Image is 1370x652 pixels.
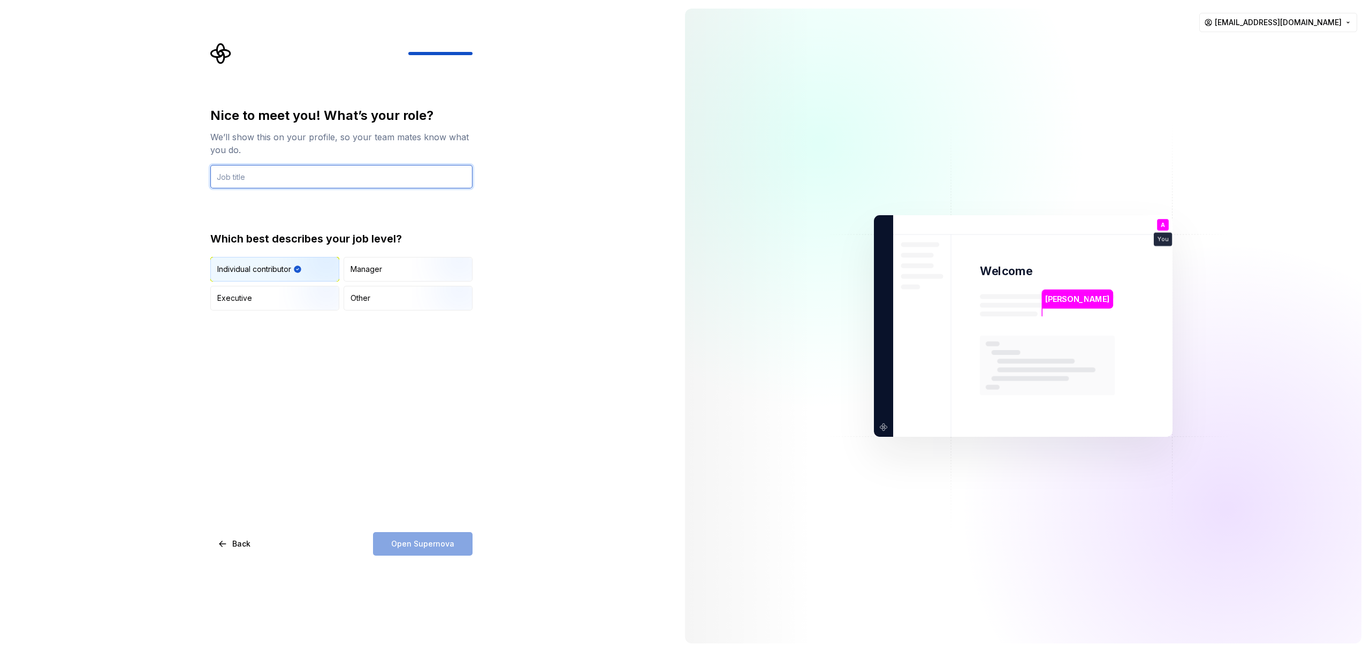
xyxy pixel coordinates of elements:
[1158,237,1168,242] p: You
[1045,293,1109,305] p: [PERSON_NAME]
[1199,13,1357,32] button: [EMAIL_ADDRESS][DOMAIN_NAME]
[210,107,473,124] div: Nice to meet you! What’s your role?
[351,293,370,304] div: Other
[210,131,473,156] div: We’ll show this on your profile, so your team mates know what you do.
[217,264,291,275] div: Individual contributor
[210,165,473,188] input: Job title
[210,231,473,246] div: Which best describes your job level?
[1215,17,1342,28] span: [EMAIL_ADDRESS][DOMAIN_NAME]
[217,293,252,304] div: Executive
[351,264,382,275] div: Manager
[1161,222,1165,228] p: A
[210,43,232,64] svg: Supernova Logo
[210,532,260,556] button: Back
[232,539,250,549] span: Back
[980,263,1032,279] p: Welcome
